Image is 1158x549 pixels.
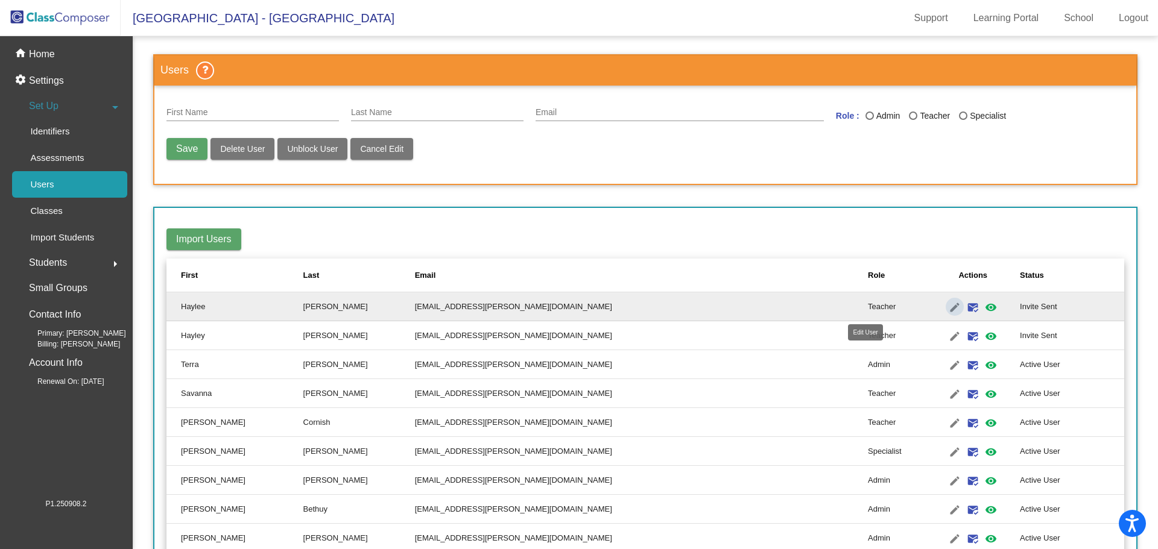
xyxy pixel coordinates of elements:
div: Last [303,269,320,281]
mat-icon: mark_email_read [966,300,980,315]
td: Bethuy [303,495,415,524]
button: Cancel Edit [350,138,413,160]
td: [EMAIL_ADDRESS][PERSON_NAME][DOMAIN_NAME] [415,437,868,466]
td: Hayley [166,321,303,350]
p: Classes [30,204,62,218]
input: E Mail [536,108,824,118]
td: [PERSON_NAME] [166,408,303,437]
td: Invite Sent [1020,321,1124,350]
td: Active User [1020,437,1124,466]
p: Account Info [29,354,83,371]
mat-icon: edit [948,474,962,488]
span: Billing: [PERSON_NAME] [18,339,120,350]
div: First [181,269,303,281]
td: [PERSON_NAME] [303,379,415,408]
mat-icon: visibility [984,416,998,430]
mat-icon: mark_email_read [966,445,980,459]
mat-icon: edit [948,387,962,401]
mat-icon: visibility [984,358,998,372]
mat-icon: edit [948,445,962,459]
mat-icon: visibility [984,387,998,401]
td: [EMAIL_ADDRESS][PERSON_NAME][DOMAIN_NAME] [415,495,868,524]
td: [PERSON_NAME] [166,437,303,466]
span: Import Users [176,234,232,244]
mat-radio-group: Last Name [865,110,1015,126]
a: Logout [1109,8,1158,28]
td: [PERSON_NAME] [303,292,415,321]
td: [EMAIL_ADDRESS][PERSON_NAME][DOMAIN_NAME] [415,321,868,350]
span: Save [176,143,198,154]
mat-icon: edit [948,503,962,517]
td: Teacher [868,321,926,350]
mat-icon: visibility [984,329,998,344]
span: Unblock User [287,144,338,154]
mat-icon: mark_email_read [966,358,980,372]
td: [EMAIL_ADDRESS][PERSON_NAME][DOMAIN_NAME] [415,350,868,379]
p: Identifiers [30,124,69,139]
button: Delete User [210,138,274,160]
td: Teacher [868,408,926,437]
div: Role [868,269,885,281]
mat-icon: visibility [984,474,998,488]
mat-icon: mark_email_read [966,387,980,401]
mat-icon: visibility [984,503,998,517]
mat-icon: edit [948,532,962,546]
a: School [1054,8,1103,28]
div: Specialist [967,110,1006,122]
span: Renewal On: [DATE] [18,376,104,387]
td: Invite Sent [1020,292,1124,321]
mat-icon: arrow_drop_down [108,100,122,115]
mat-icon: mark_email_read [966,416,980,430]
td: Teacher [868,292,926,321]
td: Savanna [166,379,303,408]
mat-icon: visibility [984,532,998,546]
button: Save [166,138,207,160]
td: [PERSON_NAME] [303,437,415,466]
div: Admin [874,110,900,122]
button: Import Users [166,228,241,250]
div: First [181,269,198,281]
a: Support [905,8,958,28]
td: [PERSON_NAME] [166,466,303,495]
mat-label: Role : [836,110,859,126]
td: Admin [868,495,926,524]
mat-icon: visibility [984,300,998,315]
div: Status [1020,269,1110,281]
td: Teacher [868,379,926,408]
td: [EMAIL_ADDRESS][PERSON_NAME][DOMAIN_NAME] [415,379,868,408]
p: Settings [29,74,64,88]
mat-icon: arrow_right [108,257,122,271]
mat-icon: mark_email_read [966,329,980,344]
td: Specialist [868,437,926,466]
p: Home [29,47,55,61]
h3: Users [154,55,1136,86]
div: Email [415,269,868,281]
mat-icon: mark_email_read [966,532,980,546]
td: Active User [1020,495,1124,524]
span: Cancel Edit [360,144,403,154]
p: Import Students [30,230,94,245]
td: Active User [1020,466,1124,495]
div: Status [1020,269,1044,281]
td: [EMAIL_ADDRESS][PERSON_NAME][DOMAIN_NAME] [415,408,868,437]
td: [PERSON_NAME] [303,466,415,495]
mat-icon: edit [948,358,962,372]
td: Cornish [303,408,415,437]
th: Actions [926,259,1020,292]
td: Admin [868,350,926,379]
mat-icon: edit [948,329,962,344]
input: Last Name [351,108,524,118]
div: Teacher [917,110,950,122]
p: Assessments [30,151,84,165]
a: Learning Portal [964,8,1049,28]
p: Small Groups [29,280,87,296]
span: [GEOGRAPHIC_DATA] - [GEOGRAPHIC_DATA] [121,8,394,28]
div: Last [303,269,415,281]
td: Active User [1020,350,1124,379]
td: [PERSON_NAME] [166,495,303,524]
td: [EMAIL_ADDRESS][PERSON_NAME][DOMAIN_NAME] [415,292,868,321]
td: [PERSON_NAME] [303,321,415,350]
td: Active User [1020,379,1124,408]
div: Email [415,269,436,281]
td: [PERSON_NAME] [303,350,415,379]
